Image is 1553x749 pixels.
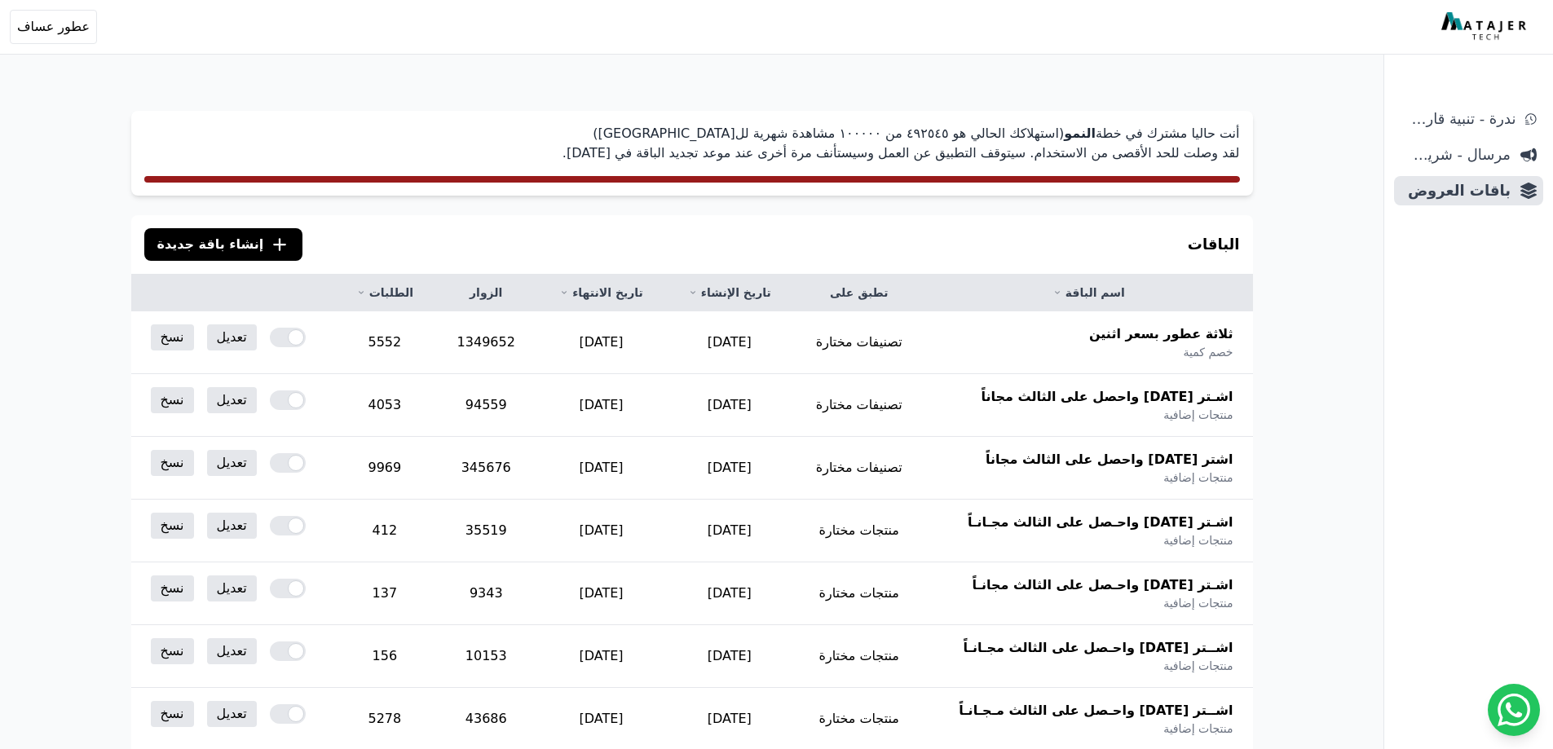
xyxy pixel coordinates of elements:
[334,625,435,688] td: 156
[151,575,194,601] a: نسخ
[151,324,194,350] a: نسخ
[1163,595,1233,611] span: منتجات إضافية
[665,437,793,500] td: [DATE]
[973,575,1233,595] span: اشـتر [DATE] واحـصل على الثالث مجانـاً
[665,562,793,625] td: [DATE]
[151,513,194,539] a: نسخ
[537,562,666,625] td: [DATE]
[1163,532,1233,549] span: منتجات إضافية
[17,17,90,37] span: عطور عساف
[793,275,924,311] th: تطبق على
[151,450,194,476] a: نسخ
[334,374,435,437] td: 4053
[151,638,194,664] a: نسخ
[793,437,924,500] td: تصنيفات مختارة
[1183,344,1233,360] span: خصم كمية
[665,374,793,437] td: [DATE]
[1441,12,1530,42] img: MatajerTech Logo
[793,374,924,437] td: تصنيفات مختارة
[435,374,537,437] td: 94559
[354,284,416,301] a: الطلبات
[537,500,666,562] td: [DATE]
[1064,126,1096,141] strong: النمو
[207,450,257,476] a: تعديل
[435,311,537,374] td: 1349652
[144,124,1240,163] p: أنت حاليا مشترك في خطة (استهلاكك الحالي هو ٤٩٢٥٤٥ من ١۰۰۰۰۰ مشاهدة شهرية لل[GEOGRAPHIC_DATA]) لقد...
[435,275,537,311] th: الزوار
[1163,407,1233,423] span: منتجات إضافية
[1163,658,1233,674] span: منتجات إضافية
[207,638,257,664] a: تعديل
[334,562,435,625] td: 137
[665,625,793,688] td: [DATE]
[1163,720,1233,737] span: منتجات إضافية
[207,701,257,727] a: تعديل
[207,387,257,413] a: تعديل
[793,311,924,374] td: تصنيفات مختارة
[793,562,924,625] td: منتجات مختارة
[537,374,666,437] td: [DATE]
[151,387,194,413] a: نسخ
[685,284,774,301] a: تاريخ الإنشاء
[435,625,537,688] td: 10153
[10,10,97,44] button: عطور عساف
[207,324,257,350] a: تعديل
[537,625,666,688] td: [DATE]
[944,284,1233,301] a: اسم الباقة
[1401,143,1511,166] span: مرسال - شريط دعاية
[334,500,435,562] td: 412
[665,311,793,374] td: [DATE]
[1163,469,1233,486] span: منتجات إضافية
[986,450,1233,469] span: اشتر [DATE] واحصل على الثالث مجاناً
[334,311,435,374] td: 5552
[537,311,666,374] td: [DATE]
[144,228,303,261] button: إنشاء باقة جديدة
[207,513,257,539] a: تعديل
[537,437,666,500] td: [DATE]
[334,437,435,500] td: 9969
[981,387,1233,407] span: اشـتر [DATE] واحصل على الثالث مجاناً
[1401,179,1511,202] span: باقات العروض
[207,575,257,601] a: تعديل
[557,284,646,301] a: تاريخ الانتهاء
[793,625,924,688] td: منتجات مختارة
[157,235,264,254] span: إنشاء باقة جديدة
[793,500,924,562] td: منتجات مختارة
[959,701,1233,720] span: اشــتر [DATE] واحـصل على الثالث مـجـانـاً
[435,437,537,500] td: 345676
[435,562,537,625] td: 9343
[964,638,1233,658] span: اشــتر [DATE] واحـصل على الثالث مجـانـاً
[1089,324,1233,344] span: ثلاثة عطور بسعر اثنين
[151,701,194,727] a: نسخ
[1401,108,1515,130] span: ندرة - تنبية قارب علي النفاذ
[435,500,537,562] td: 35519
[1188,233,1240,256] h3: الباقات
[665,500,793,562] td: [DATE]
[968,513,1233,532] span: اشـتر [DATE] واحـصل على الثالث مجـانـاً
